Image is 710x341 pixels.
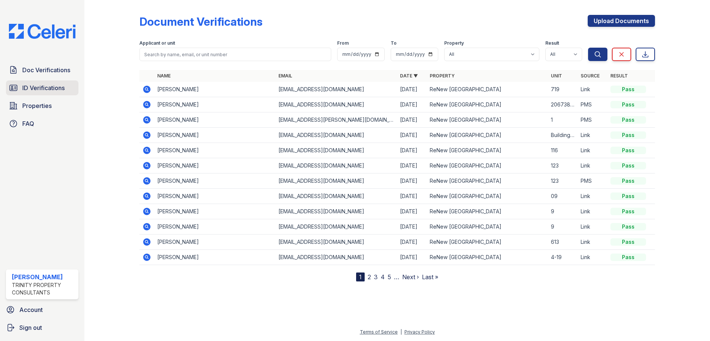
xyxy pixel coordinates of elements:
[12,273,75,281] div: [PERSON_NAME]
[154,173,275,189] td: [PERSON_NAME]
[548,112,578,128] td: 1
[610,162,646,169] div: Pass
[154,97,275,112] td: [PERSON_NAME]
[427,158,548,173] td: ReNew [GEOGRAPHIC_DATA]
[154,219,275,235] td: [PERSON_NAME]
[548,143,578,158] td: 116
[154,204,275,219] td: [PERSON_NAME]
[275,204,397,219] td: [EMAIL_ADDRESS][DOMAIN_NAME]
[6,116,78,131] a: FAQ
[275,250,397,265] td: [EMAIL_ADDRESS][DOMAIN_NAME]
[548,97,578,112] td: 20673818
[397,204,427,219] td: [DATE]
[275,158,397,173] td: [EMAIL_ADDRESS][DOMAIN_NAME]
[548,204,578,219] td: 9
[154,112,275,128] td: [PERSON_NAME]
[548,173,578,189] td: 123
[154,250,275,265] td: [PERSON_NAME]
[610,238,646,246] div: Pass
[581,73,600,79] a: Source
[610,86,646,93] div: Pass
[394,273,399,281] span: …
[157,73,171,79] a: Name
[275,143,397,158] td: [EMAIL_ADDRESS][DOMAIN_NAME]
[427,97,548,112] td: ReNew [GEOGRAPHIC_DATA]
[427,143,548,158] td: ReNew [GEOGRAPHIC_DATA]
[402,273,419,281] a: Next ›
[12,281,75,296] div: Trinity Property Consultants
[588,15,655,27] a: Upload Documents
[427,235,548,250] td: ReNew [GEOGRAPHIC_DATA]
[548,128,578,143] td: Building 1 Unit 30
[275,235,397,250] td: [EMAIL_ADDRESS][DOMAIN_NAME]
[154,128,275,143] td: [PERSON_NAME]
[578,128,607,143] td: Link
[610,131,646,139] div: Pass
[427,219,548,235] td: ReNew [GEOGRAPHIC_DATA]
[275,219,397,235] td: [EMAIL_ADDRESS][DOMAIN_NAME]
[139,48,331,61] input: Search by name, email, or unit number
[548,82,578,97] td: 719
[19,323,42,332] span: Sign out
[548,189,578,204] td: 09
[6,80,78,95] a: ID Verifications
[154,158,275,173] td: [PERSON_NAME]
[578,82,607,97] td: Link
[578,173,607,189] td: PMS
[6,63,78,77] a: Doc Verifications
[381,273,385,281] a: 4
[356,273,365,281] div: 1
[444,40,464,46] label: Property
[610,254,646,261] div: Pass
[404,329,435,335] a: Privacy Policy
[275,173,397,189] td: [EMAIL_ADDRESS][DOMAIN_NAME]
[154,235,275,250] td: [PERSON_NAME]
[422,273,438,281] a: Last »
[551,73,562,79] a: Unit
[275,189,397,204] td: [EMAIL_ADDRESS][DOMAIN_NAME]
[397,250,427,265] td: [DATE]
[22,66,70,74] span: Doc Verifications
[427,173,548,189] td: ReNew [GEOGRAPHIC_DATA]
[154,189,275,204] td: [PERSON_NAME]
[397,173,427,189] td: [DATE]
[548,250,578,265] td: 4-19
[397,82,427,97] td: [DATE]
[610,73,628,79] a: Result
[368,273,371,281] a: 2
[610,177,646,185] div: Pass
[578,97,607,112] td: PMS
[388,273,391,281] a: 5
[397,219,427,235] td: [DATE]
[548,219,578,235] td: 9
[154,82,275,97] td: [PERSON_NAME]
[578,158,607,173] td: Link
[427,204,548,219] td: ReNew [GEOGRAPHIC_DATA]
[3,302,81,317] a: Account
[397,189,427,204] td: [DATE]
[139,40,175,46] label: Applicant or unit
[400,73,418,79] a: Date ▼
[278,73,292,79] a: Email
[360,329,398,335] a: Terms of Service
[3,320,81,335] a: Sign out
[610,208,646,215] div: Pass
[578,112,607,128] td: PMS
[397,143,427,158] td: [DATE]
[275,97,397,112] td: [EMAIL_ADDRESS][DOMAIN_NAME]
[139,15,262,28] div: Document Verifications
[154,143,275,158] td: [PERSON_NAME]
[548,235,578,250] td: 613
[427,112,548,128] td: ReNew [GEOGRAPHIC_DATA]
[578,204,607,219] td: Link
[374,273,378,281] a: 3
[22,101,52,110] span: Properties
[397,97,427,112] td: [DATE]
[610,223,646,230] div: Pass
[397,128,427,143] td: [DATE]
[275,82,397,97] td: [EMAIL_ADDRESS][DOMAIN_NAME]
[610,116,646,124] div: Pass
[427,189,548,204] td: ReNew [GEOGRAPHIC_DATA]
[275,128,397,143] td: [EMAIL_ADDRESS][DOMAIN_NAME]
